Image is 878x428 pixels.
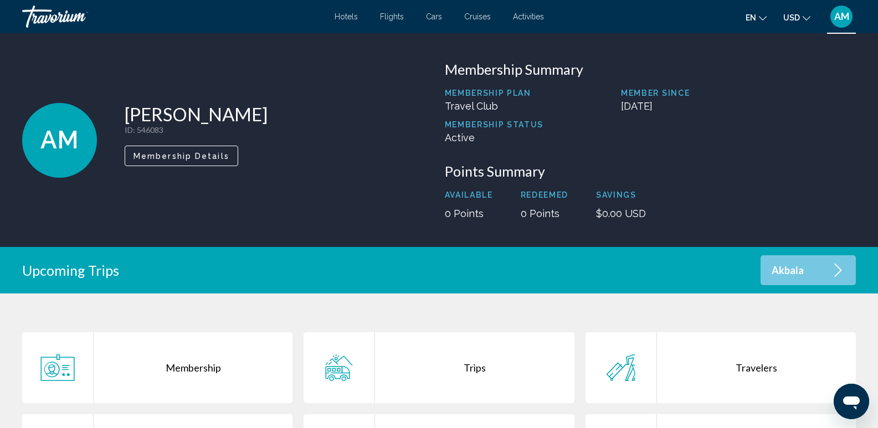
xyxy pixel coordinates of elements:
[426,12,442,21] a: Cars
[445,163,856,179] h3: Points Summary
[621,89,856,97] p: Member Since
[464,12,491,21] a: Cruises
[134,152,229,161] span: Membership Details
[445,132,544,143] p: Active
[586,332,856,403] a: Travelers
[22,262,119,279] h2: Upcoming Trips
[761,255,856,285] a: Akbala
[445,100,544,112] p: Travel Club
[445,190,493,199] p: Available
[746,9,767,25] button: Change language
[445,208,493,219] p: 0 Points
[22,332,292,403] a: Membership
[445,120,544,129] p: Membership Status
[621,100,856,112] p: [DATE]
[746,13,756,22] span: en
[335,12,358,21] a: Hotels
[783,13,800,22] span: USD
[445,61,856,78] h3: Membership Summary
[834,384,869,419] iframe: Кнопка запуска окна обмена сообщениями
[125,125,268,135] p: : 546083
[772,266,804,275] p: Akbala
[125,148,238,161] a: Membership Details
[513,12,544,21] a: Activities
[125,146,238,166] button: Membership Details
[22,6,324,28] a: Travorium
[521,190,568,199] p: Redeemed
[783,9,810,25] button: Change currency
[94,332,292,403] div: Membership
[125,125,133,135] span: ID
[521,208,568,219] p: 0 Points
[596,190,646,199] p: Savings
[596,208,646,219] p: $0.00 USD
[380,12,404,21] a: Flights
[40,126,79,154] span: AM
[834,11,849,22] span: AM
[827,5,856,28] button: User Menu
[375,332,574,403] div: Trips
[657,332,856,403] div: Travelers
[304,332,574,403] a: Trips
[125,103,268,125] h1: [PERSON_NAME]
[445,89,544,97] p: Membership Plan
